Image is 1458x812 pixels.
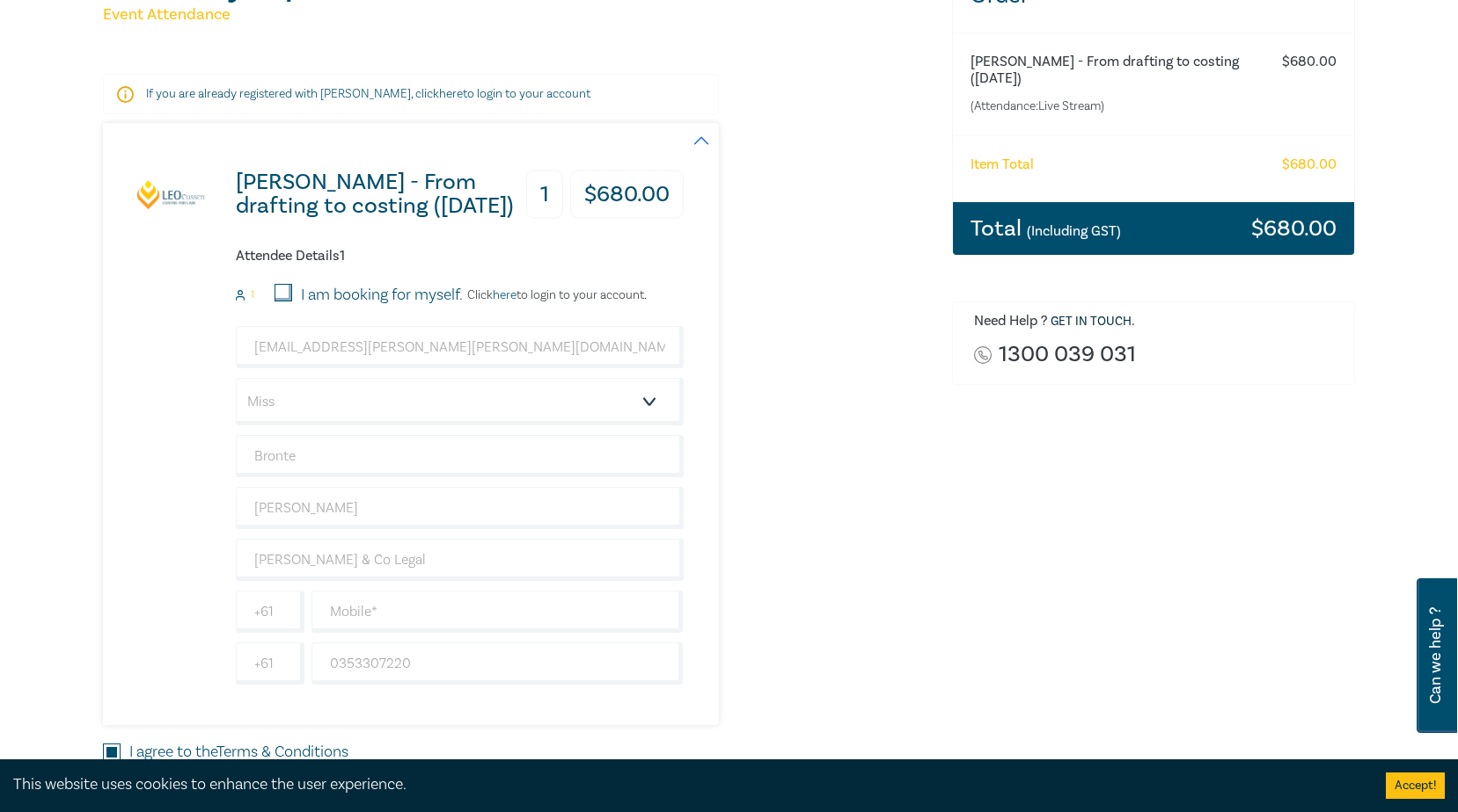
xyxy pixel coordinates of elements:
[236,326,684,368] input: Attendee Email*
[1386,772,1445,799] button: Accept cookies
[301,284,463,307] label: I am booking for myself.
[236,487,684,529] input: Last Name*
[236,539,684,581] input: Company
[13,773,1359,796] div: This website uses cookies to enhance the user experience.
[974,313,1342,330] h6: Need Help ? .
[1251,217,1337,240] h3: $ 680.00
[999,343,1136,366] a: 1300 039 031
[216,742,348,762] a: Terms & Conditions
[311,642,684,685] input: Phone
[1027,222,1121,240] small: (Including GST)
[971,217,1121,240] h3: Total
[236,591,304,633] input: +61
[103,4,931,25] h5: Event Attendance
[146,85,676,103] p: If you are already registered with [PERSON_NAME], click to login to your account
[129,741,348,764] label: I agree to the
[251,289,254,301] small: 1
[236,642,304,685] input: +61
[971,156,1034,173] h6: Item Total
[1427,589,1444,722] span: Can we help ?
[463,288,647,302] p: Click to login to your account.
[1282,54,1337,70] h6: $ 680.00
[311,591,684,633] input: Mobile*
[1051,314,1132,330] a: Get in touch
[570,170,684,219] h3: $ 680.00
[1282,156,1337,173] h6: $ 680.00
[971,54,1267,87] h6: [PERSON_NAME] - From drafting to costing ([DATE])
[136,179,207,210] img: Wills - From drafting to costing (October 2025)
[526,170,563,219] h3: 1
[236,248,684,265] h6: Attendee Details 1
[236,170,525,218] h3: [PERSON_NAME] - From drafting to costing ([DATE])
[236,435,684,477] input: First Name*
[971,98,1267,115] small: (Attendance: Live Stream )
[439,86,463,102] a: here
[493,287,517,303] a: here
